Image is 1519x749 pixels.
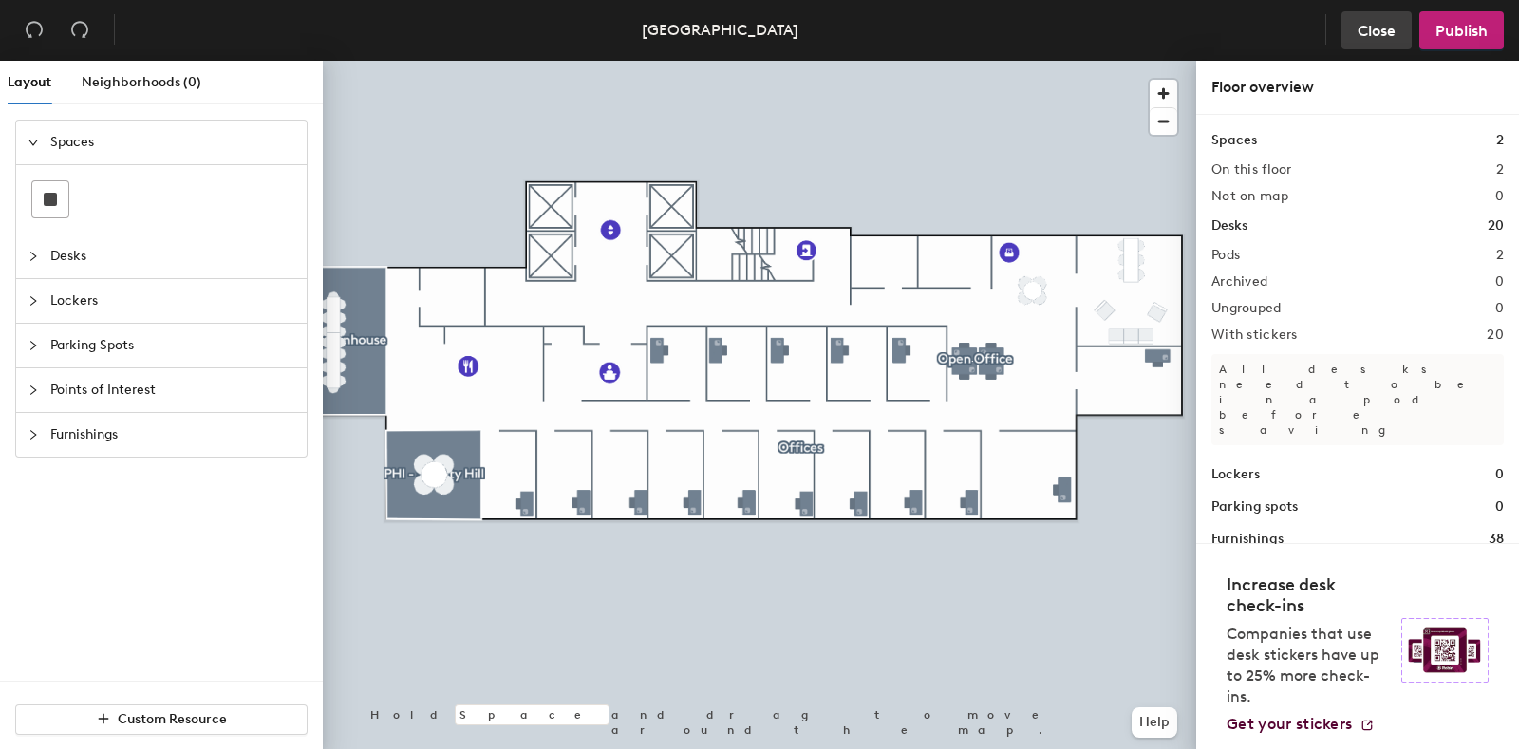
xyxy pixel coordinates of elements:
[28,340,39,351] span: collapsed
[15,11,53,49] button: Undo (⌘ + Z)
[1211,76,1504,99] div: Floor overview
[28,295,39,307] span: collapsed
[1227,574,1390,616] h4: Increase desk check-ins
[1211,162,1292,178] h2: On this floor
[1211,328,1298,343] h2: With stickers
[1488,215,1504,236] h1: 20
[1419,11,1504,49] button: Publish
[1495,301,1504,316] h2: 0
[82,74,201,90] span: Neighborhoods (0)
[28,429,39,440] span: collapsed
[25,20,44,39] span: undo
[1211,496,1298,517] h1: Parking spots
[50,368,295,412] span: Points of Interest
[1495,274,1504,290] h2: 0
[1227,624,1390,707] p: Companies that use desk stickers have up to 25% more check-ins.
[50,121,295,164] span: Spaces
[1211,301,1282,316] h2: Ungrouped
[1227,715,1352,733] span: Get your stickers
[50,234,295,278] span: Desks
[1496,130,1504,151] h1: 2
[1211,215,1247,236] h1: Desks
[1227,715,1375,734] a: Get your stickers
[50,413,295,457] span: Furnishings
[15,704,308,735] button: Custom Resource
[1341,11,1412,49] button: Close
[1496,248,1504,263] h2: 2
[8,74,51,90] span: Layout
[642,18,798,42] div: [GEOGRAPHIC_DATA]
[118,711,227,727] span: Custom Resource
[1211,464,1260,485] h1: Lockers
[61,11,99,49] button: Redo (⌘ + ⇧ + Z)
[1211,354,1504,445] p: All desks need to be in a pod before saving
[1495,496,1504,517] h1: 0
[1211,130,1257,151] h1: Spaces
[1495,189,1504,204] h2: 0
[1358,22,1396,40] span: Close
[50,279,295,323] span: Lockers
[1487,328,1504,343] h2: 20
[1132,707,1177,738] button: Help
[1211,189,1288,204] h2: Not on map
[28,384,39,396] span: collapsed
[1211,248,1240,263] h2: Pods
[1489,529,1504,550] h1: 38
[1211,274,1267,290] h2: Archived
[1495,464,1504,485] h1: 0
[28,251,39,262] span: collapsed
[50,324,295,367] span: Parking Spots
[1435,22,1488,40] span: Publish
[1496,162,1504,178] h2: 2
[1211,529,1284,550] h1: Furnishings
[28,137,39,148] span: expanded
[1401,618,1489,683] img: Sticker logo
